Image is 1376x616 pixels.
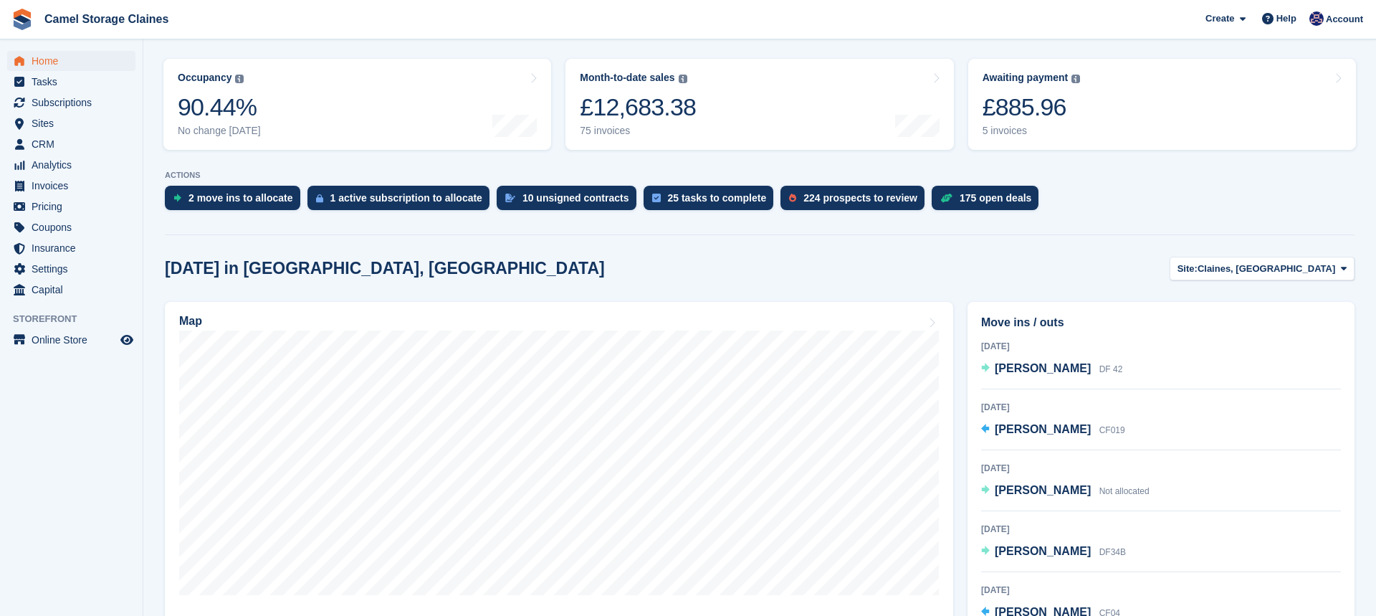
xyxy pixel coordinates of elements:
span: Create [1205,11,1234,26]
a: menu [7,217,135,237]
span: Help [1276,11,1296,26]
div: £885.96 [983,93,1081,122]
div: Occupancy [178,72,231,84]
span: Tasks [32,72,118,92]
span: Online Store [32,330,118,350]
img: prospect-51fa495bee0391a8d652442698ab0144808aea92771e9ea1ae160a38d050c398.svg [789,194,796,202]
span: Subscriptions [32,93,118,113]
img: active_subscription_to_allocate_icon-d502201f5373d7db506a760aba3b589e785aa758c864c3986d89f69b8ff3... [316,194,323,203]
span: CF019 [1099,425,1125,435]
a: menu [7,72,135,92]
div: [DATE] [981,401,1341,414]
div: 1 active subscription to allocate [330,192,482,204]
span: [PERSON_NAME] [995,423,1091,435]
div: [DATE] [981,340,1341,353]
a: Awaiting payment £885.96 5 invoices [968,59,1356,150]
span: [PERSON_NAME] [995,545,1091,557]
a: menu [7,280,135,300]
img: icon-info-grey-7440780725fd019a000dd9b08b2336e03edf1995a4989e88bcd33f0948082b44.svg [235,75,244,83]
span: Claines, [GEOGRAPHIC_DATA] [1198,262,1335,276]
span: Home [32,51,118,71]
a: menu [7,330,135,350]
a: 224 prospects to review [780,186,932,217]
a: 2 move ins to allocate [165,186,307,217]
div: £12,683.38 [580,93,696,122]
a: Preview store [118,331,135,349]
span: Site: [1177,262,1198,276]
a: 10 unsigned contracts [497,186,644,217]
div: 10 unsigned contracts [522,192,629,204]
a: menu [7,155,135,175]
div: [DATE] [981,584,1341,597]
span: Storefront [13,312,143,326]
a: Occupancy 90.44% No change [DATE] [163,59,551,150]
h2: Map [179,315,202,328]
span: Capital [32,280,118,300]
a: menu [7,176,135,196]
a: [PERSON_NAME] DF 42 [981,360,1122,379]
img: stora-icon-8386f47178a22dfd0bd8f6a31ec36ba5ce8667c1dd55bd0f319d3a0aa187defe.svg [11,9,33,30]
span: Analytics [32,155,118,175]
img: icon-info-grey-7440780725fd019a000dd9b08b2336e03edf1995a4989e88bcd33f0948082b44.svg [679,75,687,83]
div: [DATE] [981,462,1341,475]
a: menu [7,113,135,133]
a: [PERSON_NAME] CF019 [981,421,1125,440]
a: menu [7,238,135,258]
button: Site: Claines, [GEOGRAPHIC_DATA] [1170,257,1354,280]
a: Camel Storage Claines [39,7,174,31]
a: menu [7,93,135,113]
a: 25 tasks to complete [644,186,781,217]
a: menu [7,259,135,279]
a: [PERSON_NAME] DF34B [981,543,1126,561]
a: menu [7,196,135,217]
p: ACTIONS [165,171,1354,180]
span: Settings [32,259,118,279]
div: 2 move ins to allocate [188,192,293,204]
a: [PERSON_NAME] Not allocated [981,482,1150,501]
h2: Move ins / outs [981,314,1341,331]
div: 75 invoices [580,125,696,137]
span: [PERSON_NAME] [995,484,1091,496]
div: 5 invoices [983,125,1081,137]
img: icon-info-grey-7440780725fd019a000dd9b08b2336e03edf1995a4989e88bcd33f0948082b44.svg [1071,75,1080,83]
div: 25 tasks to complete [668,192,767,204]
a: Month-to-date sales £12,683.38 75 invoices [565,59,953,150]
h2: [DATE] in [GEOGRAPHIC_DATA], [GEOGRAPHIC_DATA] [165,259,605,278]
span: Account [1326,12,1363,27]
div: 175 open deals [960,192,1031,204]
a: menu [7,134,135,154]
div: Awaiting payment [983,72,1069,84]
span: [PERSON_NAME] [995,362,1091,374]
a: menu [7,51,135,71]
div: 224 prospects to review [803,192,917,204]
div: No change [DATE] [178,125,261,137]
span: Insurance [32,238,118,258]
img: task-75834270c22a3079a89374b754ae025e5fb1db73e45f91037f5363f120a921f8.svg [652,194,661,202]
span: Pricing [32,196,118,217]
img: contract_signature_icon-13c848040528278c33f63329250d36e43548de30e8caae1d1a13099fd9432cc5.svg [505,194,515,202]
span: Invoices [32,176,118,196]
img: deal-1b604bf984904fb50ccaf53a9ad4b4a5d6e5aea283cecdc64d6e3604feb123c2.svg [940,193,952,203]
div: [DATE] [981,523,1341,536]
span: Coupons [32,217,118,237]
img: Rod [1309,11,1324,26]
div: 90.44% [178,93,261,122]
a: 175 open deals [932,186,1046,217]
a: 1 active subscription to allocate [307,186,497,217]
span: CRM [32,134,118,154]
span: Sites [32,113,118,133]
span: Not allocated [1099,486,1150,496]
div: Month-to-date sales [580,72,674,84]
span: DF34B [1099,547,1126,557]
span: DF 42 [1099,364,1123,374]
img: move_ins_to_allocate_icon-fdf77a2bb77ea45bf5b3d319d69a93e2d87916cf1d5bf7949dd705db3b84f3ca.svg [173,194,181,202]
